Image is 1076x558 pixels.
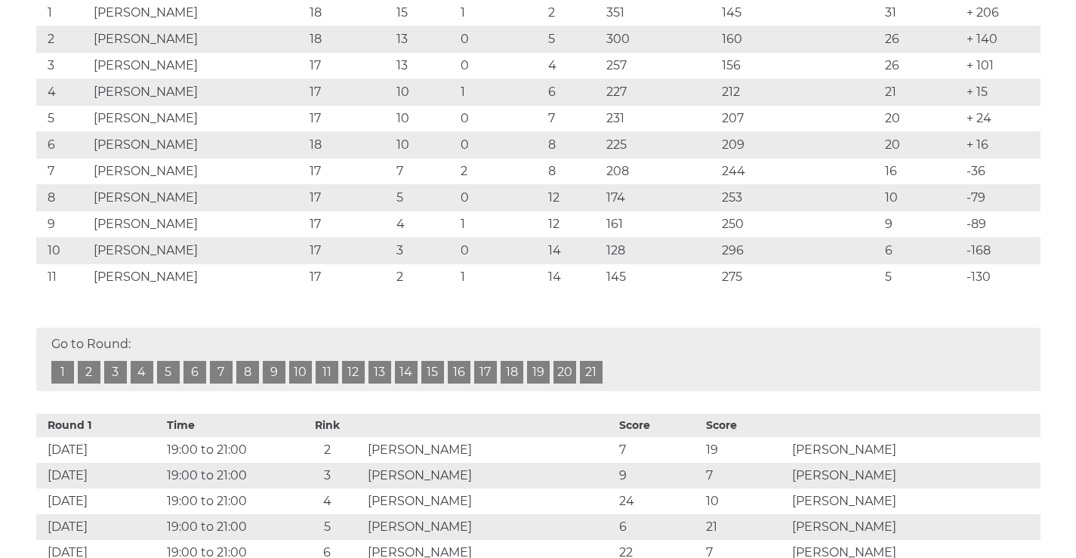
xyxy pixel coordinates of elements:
[36,211,90,237] td: 9
[236,361,259,384] a: 8
[603,184,717,211] td: 174
[718,184,881,211] td: 253
[615,489,702,514] td: 24
[527,361,550,384] a: 19
[603,105,717,131] td: 231
[306,79,393,105] td: 17
[183,361,206,384] a: 6
[36,158,90,184] td: 7
[718,131,881,158] td: 209
[603,264,717,290] td: 145
[393,131,457,158] td: 10
[881,79,963,105] td: 21
[36,328,1041,391] div: Go to Round:
[36,463,164,489] td: [DATE]
[603,79,717,105] td: 227
[615,463,702,489] td: 9
[615,514,702,540] td: 6
[544,131,603,158] td: 8
[963,26,1040,52] td: + 140
[36,237,90,264] td: 10
[788,437,1040,463] td: [PERSON_NAME]
[718,105,881,131] td: 207
[702,437,789,463] td: 19
[368,361,391,384] a: 13
[457,158,544,184] td: 2
[702,463,789,489] td: 7
[544,52,603,79] td: 4
[544,158,603,184] td: 8
[448,361,470,384] a: 16
[291,463,364,489] td: 3
[163,514,291,540] td: 19:00 to 21:00
[603,237,717,264] td: 128
[603,158,717,184] td: 208
[36,514,164,540] td: [DATE]
[963,79,1040,105] td: + 15
[364,489,615,514] td: [PERSON_NAME]
[36,489,164,514] td: [DATE]
[457,237,544,264] td: 0
[544,79,603,105] td: 6
[963,237,1040,264] td: -168
[393,264,457,290] td: 2
[90,158,306,184] td: [PERSON_NAME]
[603,52,717,79] td: 257
[963,52,1040,79] td: + 101
[881,26,963,52] td: 26
[90,131,306,158] td: [PERSON_NAME]
[36,437,164,463] td: [DATE]
[342,361,365,384] a: 12
[963,131,1040,158] td: + 16
[36,184,90,211] td: 8
[291,414,364,437] th: Rink
[718,52,881,79] td: 156
[963,264,1040,290] td: -130
[881,131,963,158] td: 20
[881,184,963,211] td: 10
[291,514,364,540] td: 5
[51,361,74,384] a: 1
[90,211,306,237] td: [PERSON_NAME]
[393,158,457,184] td: 7
[364,514,615,540] td: [PERSON_NAME]
[90,52,306,79] td: [PERSON_NAME]
[881,237,963,264] td: 6
[553,361,576,384] a: 20
[718,264,881,290] td: 275
[393,211,457,237] td: 4
[544,105,603,131] td: 7
[316,361,338,384] a: 11
[306,131,393,158] td: 18
[36,131,90,158] td: 6
[90,79,306,105] td: [PERSON_NAME]
[544,237,603,264] td: 14
[306,184,393,211] td: 17
[881,105,963,131] td: 20
[718,211,881,237] td: 250
[90,26,306,52] td: [PERSON_NAME]
[718,26,881,52] td: 160
[457,264,544,290] td: 1
[393,52,457,79] td: 13
[393,26,457,52] td: 13
[457,211,544,237] td: 1
[580,361,603,384] a: 21
[393,105,457,131] td: 10
[90,184,306,211] td: [PERSON_NAME]
[90,237,306,264] td: [PERSON_NAME]
[457,26,544,52] td: 0
[306,264,393,290] td: 17
[210,361,233,384] a: 7
[788,489,1040,514] td: [PERSON_NAME]
[615,414,702,437] th: Score
[306,26,393,52] td: 18
[963,211,1040,237] td: -89
[718,237,881,264] td: 296
[306,52,393,79] td: 17
[457,52,544,79] td: 0
[603,26,717,52] td: 300
[36,264,90,290] td: 11
[544,26,603,52] td: 5
[393,237,457,264] td: 3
